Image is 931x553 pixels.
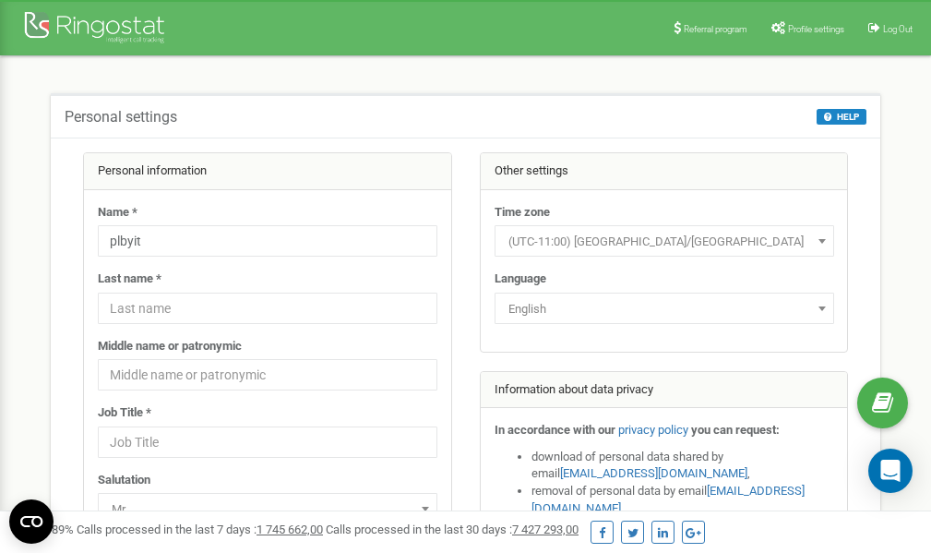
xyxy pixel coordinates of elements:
[691,423,780,437] strong: you can request:
[98,493,437,524] span: Mr.
[98,225,437,257] input: Name
[501,296,828,322] span: English
[257,523,323,536] u: 1 745 662,00
[98,472,150,489] label: Salutation
[98,359,437,391] input: Middle name or patronymic
[495,293,834,324] span: English
[883,24,913,34] span: Log Out
[817,109,866,125] button: HELP
[104,497,431,523] span: Mr.
[65,109,177,126] h5: Personal settings
[501,229,828,255] span: (UTC-11:00) Pacific/Midway
[495,204,550,222] label: Time zone
[77,523,323,536] span: Calls processed in the last 7 days :
[618,423,688,437] a: privacy policy
[326,523,579,536] span: Calls processed in the last 30 days :
[531,449,834,483] li: download of personal data shared by email ,
[98,338,242,355] label: Middle name or patronymic
[684,24,747,34] span: Referral program
[495,270,546,288] label: Language
[84,153,451,190] div: Personal information
[9,499,54,544] button: Open CMP widget
[98,204,137,222] label: Name *
[531,483,834,517] li: removal of personal data by email ,
[495,225,834,257] span: (UTC-11:00) Pacific/Midway
[98,404,151,422] label: Job Title *
[98,293,437,324] input: Last name
[98,270,161,288] label: Last name *
[481,372,848,409] div: Information about data privacy
[560,466,747,480] a: [EMAIL_ADDRESS][DOMAIN_NAME]
[98,427,437,458] input: Job Title
[788,24,844,34] span: Profile settings
[481,153,848,190] div: Other settings
[495,423,615,437] strong: In accordance with our
[512,523,579,536] u: 7 427 293,00
[868,449,913,493] div: Open Intercom Messenger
